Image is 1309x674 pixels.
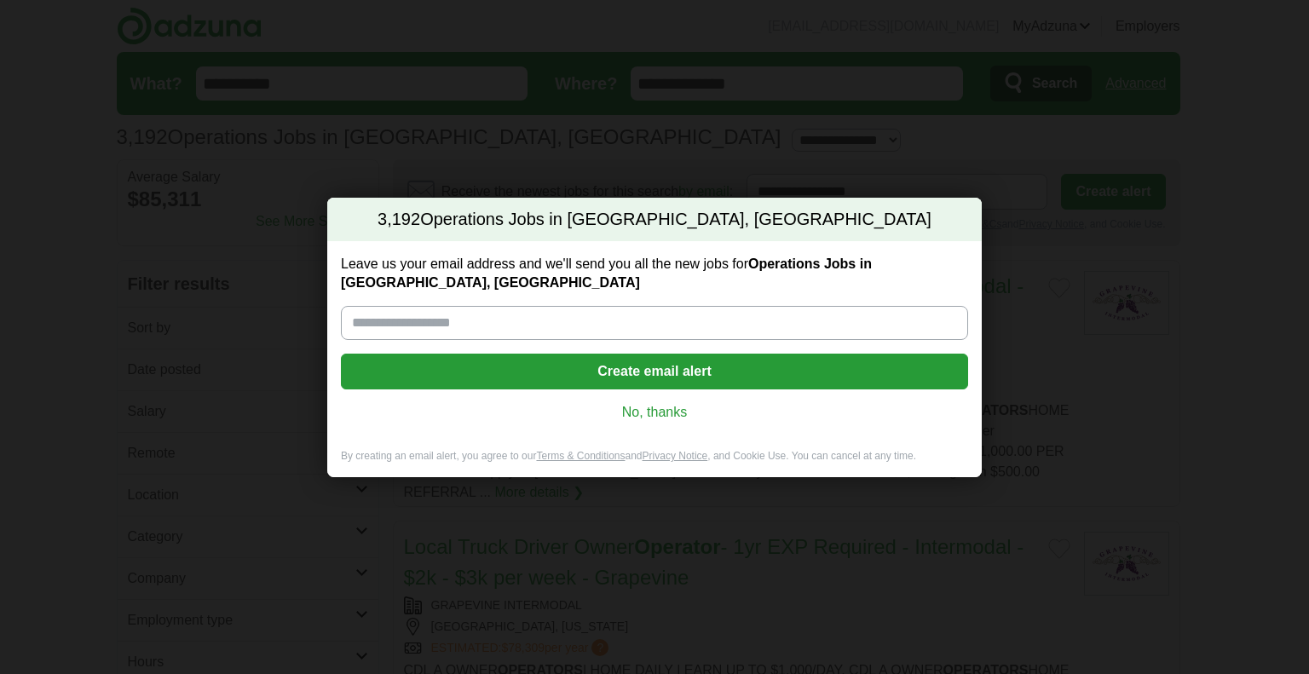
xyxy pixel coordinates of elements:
button: Create email alert [341,354,968,389]
span: 3,192 [378,208,420,232]
a: No, thanks [355,403,954,422]
h2: Operations Jobs in [GEOGRAPHIC_DATA], [GEOGRAPHIC_DATA] [327,198,982,242]
a: Privacy Notice [643,450,708,462]
label: Leave us your email address and we'll send you all the new jobs for [341,255,968,292]
div: By creating an email alert, you agree to our and , and Cookie Use. You can cancel at any time. [327,449,982,477]
a: Terms & Conditions [536,450,625,462]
